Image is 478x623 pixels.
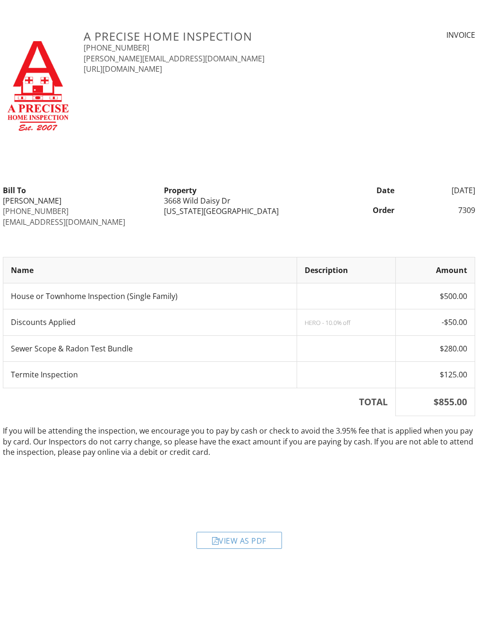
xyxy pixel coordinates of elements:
[3,257,297,283] th: Name
[164,206,314,216] div: [US_STATE][GEOGRAPHIC_DATA]
[3,217,125,227] a: [EMAIL_ADDRESS][DOMAIN_NAME]
[320,185,401,196] div: Date
[396,309,475,335] td: -$50.00
[3,362,297,388] td: Termite Inspection
[396,283,475,309] td: $500.00
[84,53,265,64] a: [PERSON_NAME][EMAIL_ADDRESS][DOMAIN_NAME]
[297,257,395,283] th: Description
[396,335,475,361] td: $280.00
[84,64,162,74] a: [URL][DOMAIN_NAME]
[3,283,297,309] td: House or Townhome Inspection (Single Family)
[3,309,297,335] td: Discounts Applied
[164,185,196,196] strong: Property
[396,257,475,283] th: Amount
[3,426,475,457] p: If you will be attending the inspection, we encourage you to pay by cash or check to avoid the 3....
[305,319,388,326] div: HERO - 10.0% off
[196,532,282,549] div: View as PDF
[3,30,72,153] img: New_Logo_%28Red%29.png
[84,30,354,43] h3: A Precise Home Inspection
[396,362,475,388] td: $125.00
[84,43,149,53] a: [PHONE_NUMBER]
[196,538,282,548] a: View as PDF
[3,196,153,206] div: [PERSON_NAME]
[3,185,26,196] strong: Bill To
[396,388,475,416] th: $855.00
[3,388,396,416] th: TOTAL
[366,30,475,40] div: INVOICE
[3,335,297,361] td: Sewer Scope & Radon Test Bundle
[164,196,314,206] div: 3668 Wild Daisy Dr
[320,205,401,215] div: Order
[3,206,68,216] a: [PHONE_NUMBER]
